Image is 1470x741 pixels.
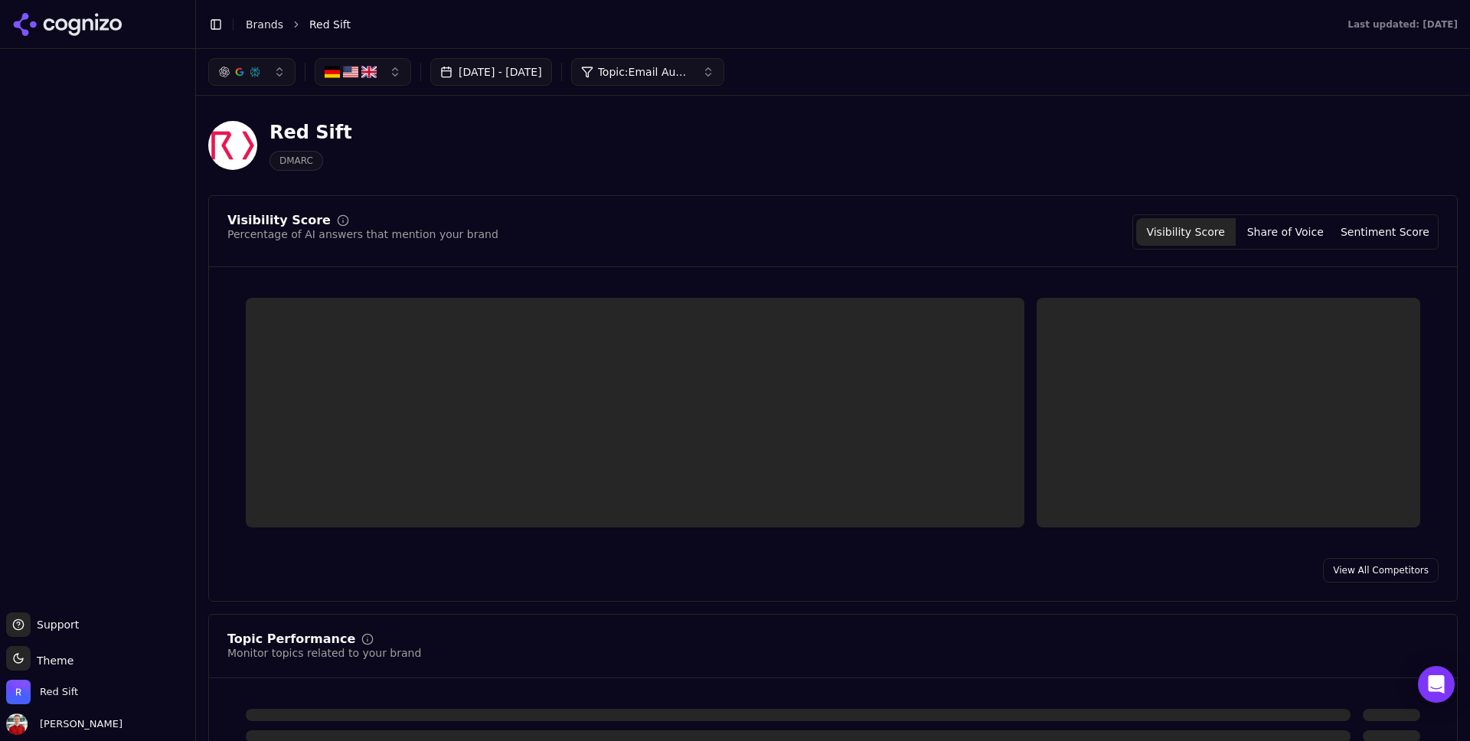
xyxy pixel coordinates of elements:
[246,17,1317,32] nav: breadcrumb
[227,227,498,242] div: Percentage of AI answers that mention your brand
[1347,18,1458,31] div: Last updated: [DATE]
[343,64,358,80] img: United States
[1323,558,1439,583] a: View All Competitors
[1136,218,1236,246] button: Visibility Score
[6,680,31,704] img: Red Sift
[31,654,73,667] span: Theme
[246,18,283,31] a: Brands
[269,151,323,171] span: DMARC
[208,121,257,170] img: Red Sift
[1335,218,1435,246] button: Sentiment Score
[309,17,351,32] span: Red Sift
[6,713,28,735] img: Jack Lilley
[40,685,78,699] span: Red Sift
[1418,666,1455,703] div: Open Intercom Messenger
[6,713,122,735] button: Open user button
[430,58,552,86] button: [DATE] - [DATE]
[227,214,331,227] div: Visibility Score
[34,717,122,731] span: [PERSON_NAME]
[269,120,352,145] div: Red Sift
[361,64,377,80] img: United Kingdom
[1236,218,1335,246] button: Share of Voice
[325,64,340,80] img: Germany
[227,633,355,645] div: Topic Performance
[6,680,78,704] button: Open organization switcher
[31,617,79,632] span: Support
[598,64,690,80] span: Topic: Email Authentication - Bottom of Funnel
[227,645,421,661] div: Monitor topics related to your brand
